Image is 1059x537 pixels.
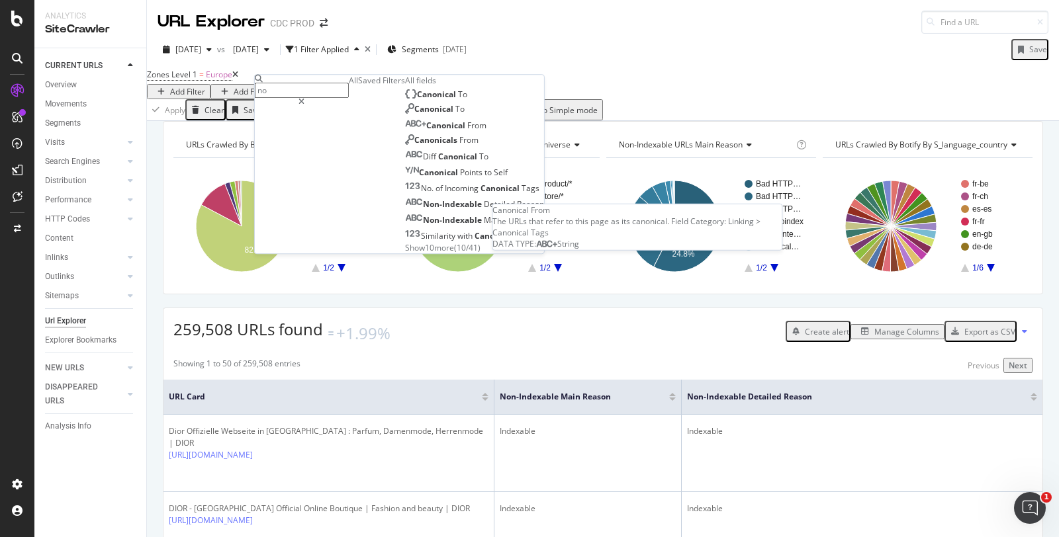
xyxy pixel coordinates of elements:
[414,104,455,115] span: Canonical
[45,251,68,265] div: Inlinks
[457,231,475,242] span: with
[147,84,210,99] button: Add Filter
[205,104,224,116] div: Clear
[972,263,984,272] text: 1/6
[45,380,124,408] a: DISAPPEARED URLS
[972,204,991,214] text: es-es
[445,183,481,194] span: Incoming
[500,425,676,437] div: Indexable
[169,425,488,449] div: Dior Offizielle Webseite in [GEOGRAPHIC_DATA] : Parfum, Damenmode, Herrenmode | DIOR
[874,326,939,337] div: Manage Columns
[492,204,782,216] div: Canonical From
[45,289,124,303] a: Sitemaps
[921,11,1048,34] input: Find a URL
[45,361,84,375] div: NEW URLS
[228,39,275,60] button: [DATE]
[475,231,516,242] span: Canonical
[405,242,454,253] span: Show 10 more
[165,104,185,116] div: Apply
[484,167,494,178] span: to
[270,17,314,30] div: CDC PROD
[45,419,91,433] div: Analysis Info
[687,503,1037,515] div: Indexable
[1014,492,1046,524] iframe: Intercom live chat
[45,59,124,73] a: CURRENT URLS
[45,314,86,328] div: Url Explorer
[45,419,137,433] a: Analysis Info
[786,321,851,342] button: Create alert
[45,155,100,169] div: Search Engines
[45,174,87,188] div: Distribution
[458,89,467,100] span: To
[349,75,358,86] div: All
[972,242,993,251] text: de-de
[175,44,201,55] span: 2025 Aug. 29th
[557,238,579,249] span: String
[245,245,267,255] text: 82.8%
[484,198,517,210] span: Detailed
[45,193,124,207] a: Performance
[255,83,349,98] input: Search by field name
[414,134,459,145] span: Canonicals
[417,89,458,100] span: Canonical
[539,242,552,251] text: Gift
[484,214,504,226] span: Main
[402,44,439,55] span: Segments
[382,39,472,60] button: Segments[DATE]
[365,46,371,54] div: times
[968,360,999,371] div: Previous
[606,169,813,284] div: A chart.
[616,134,794,155] h4: Non-Indexable URLs Main Reason
[426,120,467,132] span: Canonical
[944,321,1017,342] button: Export as CSV
[45,289,79,303] div: Sitemaps
[490,99,603,120] button: Switch back to Simple mode
[336,322,391,345] div: +1.99%
[517,198,544,210] span: Reason
[619,139,743,150] span: Non-Indexable URLs Main Reason
[45,136,65,149] div: Visits
[461,245,484,255] text: 82.8%
[358,75,405,86] div: Saved Filters
[756,192,801,201] text: Bad HTTP…
[173,169,381,284] svg: A chart.
[1029,44,1047,55] div: Save
[199,69,204,80] span: =
[455,104,465,115] span: To
[522,183,539,194] span: Tags
[169,515,253,526] a: [URL][DOMAIN_NAME]
[481,183,522,194] span: Canonical
[147,69,197,80] span: Zones Level 1
[186,139,312,150] span: URLs Crawled By Botify By gender
[835,139,1007,150] span: URLs Crawled By Botify By s_language_country
[443,44,467,55] div: [DATE]
[294,44,349,55] div: 1 Filter Applied
[217,44,228,55] span: vs
[495,104,598,116] div: Switch back to Simple mode
[438,151,479,162] span: Canonical
[479,151,488,162] span: To
[183,134,371,155] h4: URLs Crawled By Botify By gender
[45,116,81,130] div: Segments
[851,324,944,339] button: Manage Columns
[169,391,479,403] span: URL Card
[158,11,265,33] div: URL Explorer
[320,19,328,28] div: arrow-right-arrow-left
[687,391,1011,403] span: Non-Indexable Detailed Reason
[45,155,124,169] a: Search Engines
[423,214,484,226] span: Non-Indexable
[421,183,436,194] span: No.
[492,216,782,238] div: The URLs that refer to this page as its canonical. Field Category: Linking > Canonical Tags
[964,359,1003,372] button: Previous
[45,136,124,149] a: Visits
[45,193,91,207] div: Performance
[286,39,365,60] button: 1 Filter Applied
[405,75,544,86] div: All fields
[460,167,484,178] span: Points
[459,134,479,145] span: From
[1011,39,1048,60] button: Save
[147,99,185,120] button: Apply
[328,331,334,335] img: Equal
[972,192,988,201] text: fr-ch
[45,251,124,265] a: Inlinks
